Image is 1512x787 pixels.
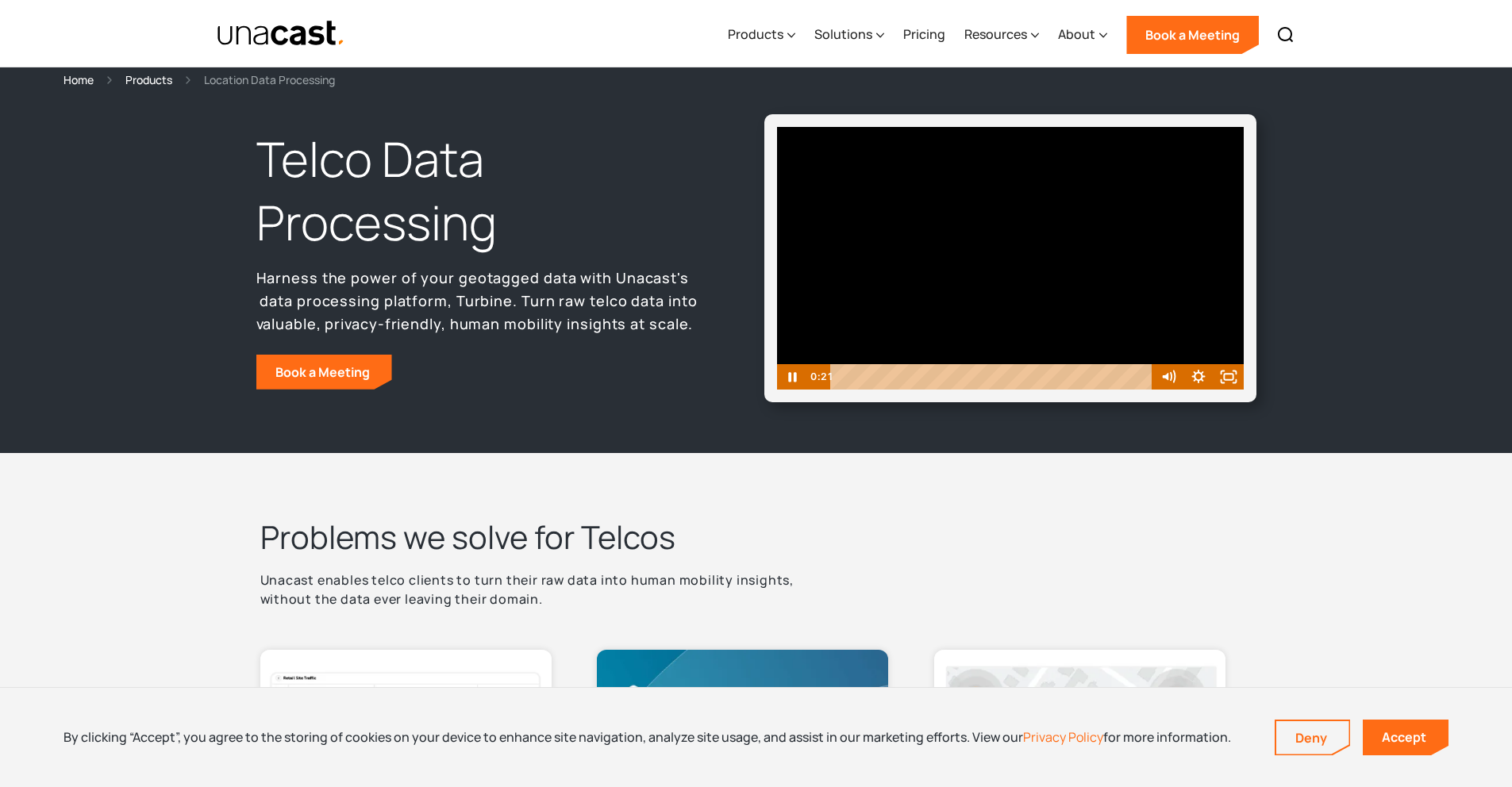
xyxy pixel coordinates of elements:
a: Book a Meeting [256,355,392,390]
a: Products [125,71,172,89]
h2: Problems we solve for Telcos [260,516,1252,558]
a: Book a Meeting [1126,16,1259,54]
a: Home [63,71,94,89]
div: Solutions [814,25,872,44]
div: Products [728,2,795,67]
div: About [1058,25,1095,44]
a: Accept [1363,720,1449,755]
p: Harness the power of your geotagged data with Unacast's data processing platform, Turbine. Turn r... [256,267,706,335]
button: Fullscreen [1214,364,1244,390]
a: Privacy Policy [1023,728,1103,746]
img: Search icon [1276,25,1295,44]
p: Unacast enables telco clients to turn their raw data into human mobility insights, without the da... [260,570,819,608]
a: Deny [1276,721,1349,754]
div: About [1058,2,1107,67]
div: Resources [964,25,1027,44]
div: Playbar [841,364,1145,390]
img: Unacast text logo [217,20,346,48]
div: Location Data Processing [204,71,335,89]
a: Pricing [903,2,945,67]
button: Show settings menu [1183,364,1214,390]
div: Resources [964,2,1039,67]
button: Pause [777,364,807,390]
div: Solutions [814,2,884,67]
button: Mute [1153,364,1183,390]
h1: Telco Data Processing [256,128,706,255]
a: home [217,20,346,48]
div: Products [728,25,783,44]
div: By clicking “Accept”, you agree to the storing of cookies on your device to enhance site navigati... [63,728,1231,746]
